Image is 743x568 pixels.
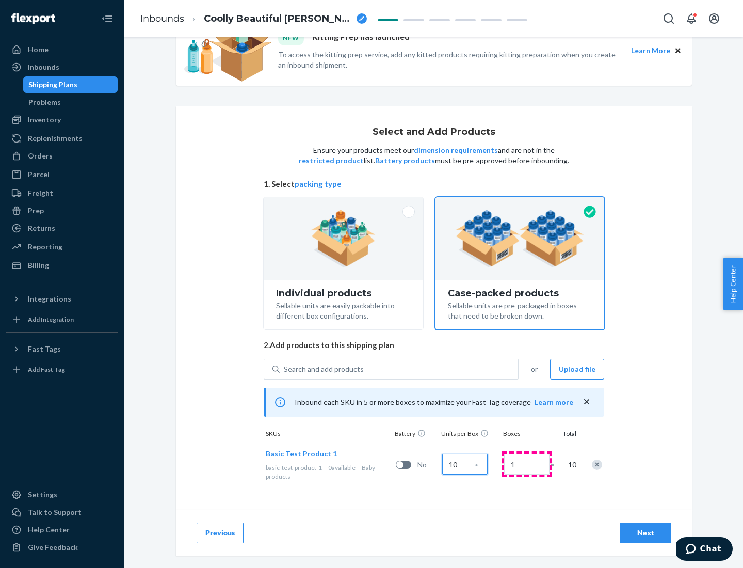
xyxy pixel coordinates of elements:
button: restricted product [299,155,364,166]
button: Talk to Support [6,504,118,520]
span: 1. Select [264,179,604,190]
div: Problems [28,97,61,107]
div: Help Center [28,525,70,535]
img: individual-pack.facf35554cb0f1810c75b2bd6df2d64e.png [311,210,376,267]
a: Inbounds [140,13,184,24]
div: Case-packed products [448,288,592,298]
div: Inbound each SKU in 5 or more boxes to maximize your Fast Tag coverage [264,388,604,417]
div: Inbounds [28,62,59,72]
span: 2. Add products to this shipping plan [264,340,604,351]
img: case-pack.59cecea509d18c883b923b81aeac6d0b.png [456,210,584,267]
button: close [582,397,592,407]
span: Basic Test Product 1 [266,449,337,458]
button: Open notifications [681,8,702,29]
button: Next [620,523,671,543]
span: No [417,460,438,470]
button: Battery products [375,155,435,166]
a: Returns [6,220,118,236]
a: Reporting [6,239,118,255]
div: Billing [28,260,49,271]
button: Close Navigation [97,8,118,29]
div: Units per Box [439,429,501,440]
span: or [531,364,538,374]
p: Kitting Prep has launched [312,31,410,45]
button: Help Center [723,258,743,310]
div: Individual products [276,288,411,298]
div: SKUs [264,429,393,440]
a: Settings [6,486,118,503]
h1: Select and Add Products [373,127,495,137]
div: Total [553,429,578,440]
div: Battery [393,429,439,440]
p: Ensure your products meet our and are not in the list. must be pre-approved before inbounding. [298,145,570,166]
div: Add Integration [28,315,74,324]
button: Basic Test Product 1 [266,449,337,459]
div: Search and add products [284,364,364,374]
div: Remove Item [592,460,602,470]
a: Freight [6,185,118,201]
iframe: Opens a widget where you can chat to one of our agents [676,537,733,563]
div: Returns [28,223,55,233]
div: Add Fast Tag [28,365,65,374]
button: Open account menu [704,8,724,29]
button: Previous [197,523,244,543]
span: 0 available [328,464,356,471]
a: Billing [6,257,118,274]
button: Fast Tags [6,341,118,357]
div: Sellable units are pre-packaged in boxes that need to be broken down. [448,298,592,321]
div: Next [628,528,663,538]
a: Parcel [6,166,118,183]
a: Add Fast Tag [6,361,118,378]
div: Home [28,44,49,55]
a: Inbounds [6,59,118,75]
input: Case Quantity [442,454,488,475]
button: Integrations [6,291,118,307]
div: Orders [28,151,53,161]
button: Give Feedback [6,539,118,556]
span: 10 [566,460,576,470]
a: Orders [6,148,118,164]
ol: breadcrumbs [132,4,375,34]
button: Close [672,45,684,56]
button: Learn More [631,45,670,56]
input: Number of boxes [504,454,550,475]
div: Baby products [266,463,392,481]
button: Learn more [535,397,573,407]
span: Coolly Beautiful Chamois [204,12,352,26]
p: To access the kitting prep service, add any kitted products requiring kitting preparation when yo... [278,50,622,70]
a: Shipping Plans [23,76,118,93]
div: Settings [28,490,57,500]
span: = [551,460,561,470]
div: Boxes [501,429,553,440]
a: Replenishments [6,130,118,147]
a: Help Center [6,522,118,538]
a: Prep [6,202,118,219]
div: Prep [28,206,44,216]
span: basic-test-product-1 [266,464,322,471]
button: packing type [295,179,342,190]
div: Talk to Support [28,507,82,517]
div: Give Feedback [28,542,78,553]
div: Inventory [28,115,61,125]
div: NEW [278,31,304,45]
a: Add Integration [6,311,118,328]
div: Freight [28,188,53,198]
a: Problems [23,94,118,111]
img: Flexport logo [11,13,55,24]
button: dimension requirements [414,145,498,155]
button: Open Search Box [658,8,679,29]
div: Fast Tags [28,344,61,354]
div: Reporting [28,242,62,252]
button: Upload file [550,359,604,380]
div: Parcel [28,169,50,180]
div: Integrations [28,294,71,304]
div: Replenishments [28,133,83,144]
a: Home [6,41,118,58]
div: Sellable units are easily packable into different box configurations. [276,298,411,321]
a: Inventory [6,112,118,128]
div: Shipping Plans [28,80,77,90]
